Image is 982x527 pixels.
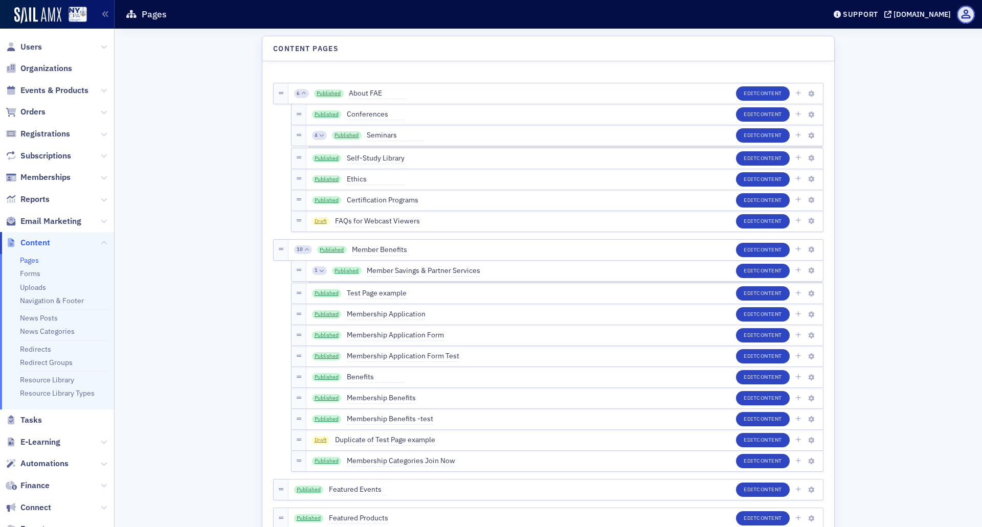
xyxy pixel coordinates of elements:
[756,394,782,401] span: Content
[347,153,405,164] span: Self-Study Library
[6,437,60,448] a: E-Learning
[312,154,342,163] a: Published
[294,514,324,522] a: Published
[20,128,70,140] span: Registrations
[756,217,782,224] span: Content
[20,194,50,205] span: Reports
[335,434,435,446] span: Duplicate of Test Page example
[14,7,61,24] img: SailAMX
[312,175,342,184] a: Published
[756,373,782,380] span: Content
[6,150,71,162] a: Subscriptions
[312,310,342,318] a: Published
[756,89,782,97] span: Content
[315,267,318,274] span: 1
[332,131,362,140] a: Published
[20,237,50,248] span: Content
[736,86,790,101] button: EditContent
[314,89,344,98] a: Published
[20,256,39,265] a: Pages
[329,484,386,495] span: Featured Events
[347,288,407,299] span: Test Page example
[312,352,342,360] a: Published
[312,217,330,225] span: Draft
[61,7,87,24] a: View Homepage
[347,414,433,425] span: Membership Benefits -test
[347,109,404,120] span: Conferences
[6,480,50,491] a: Finance
[756,175,782,182] span: Content
[347,330,444,341] span: Membership Application Form
[142,8,167,20] h1: Pages
[20,358,73,367] a: Redirect Groups
[756,196,782,203] span: Content
[20,172,71,183] span: Memberships
[756,246,782,253] span: Content
[317,246,347,254] a: Published
[736,128,790,143] button: EditContent
[297,246,303,253] span: 10
[20,41,42,53] span: Users
[273,43,339,54] h4: Content Pages
[6,128,70,140] a: Registrations
[756,110,782,118] span: Content
[6,41,42,53] a: Users
[756,415,782,422] span: Content
[20,375,74,384] a: Resource Library
[6,458,69,469] a: Automations
[736,286,790,301] button: EditContent
[349,88,406,99] span: About FAE
[756,131,782,139] span: Content
[20,502,51,513] span: Connect
[736,454,790,468] button: EditContent
[20,327,75,336] a: News Categories
[297,90,300,97] span: 6
[20,283,46,292] a: Uploads
[6,172,71,183] a: Memberships
[756,457,782,464] span: Content
[736,370,790,384] button: EditContent
[347,393,416,404] span: Membership Benefits
[294,486,324,494] a: Published
[736,107,790,122] button: EditContent
[312,110,342,119] a: Published
[347,174,404,185] span: Ethics
[69,7,87,22] img: SailAMX
[756,154,782,162] span: Content
[756,310,782,317] span: Content
[312,289,342,297] a: Published
[20,269,40,278] a: Forms
[957,6,975,24] span: Profile
[756,486,782,493] span: Content
[352,244,409,256] span: Member Benefits
[736,243,790,257] button: EditContent
[20,437,60,448] span: E-Learning
[756,514,782,521] span: Content
[20,85,88,96] span: Events & Products
[6,216,81,227] a: Email Marketing
[367,265,480,277] span: Member Savings & Partner Services
[20,63,72,74] span: Organizations
[20,150,71,162] span: Subscriptions
[756,436,782,443] span: Content
[312,373,342,381] a: Published
[6,106,46,118] a: Orders
[884,11,954,18] button: [DOMAIN_NAME]
[20,458,69,469] span: Automations
[736,214,790,228] button: EditContent
[312,436,330,444] span: Draft
[843,10,878,19] div: Support
[6,237,50,248] a: Content
[20,106,46,118] span: Orders
[736,433,790,447] button: EditContent
[6,415,42,426] a: Tasks
[329,513,388,524] span: Featured Products
[335,216,420,227] span: FAQs for Webcast Viewers
[736,151,790,166] button: EditContent
[756,331,782,338] span: Content
[756,352,782,359] span: Content
[20,216,81,227] span: Email Marketing
[312,394,342,402] a: Published
[315,132,318,139] span: 4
